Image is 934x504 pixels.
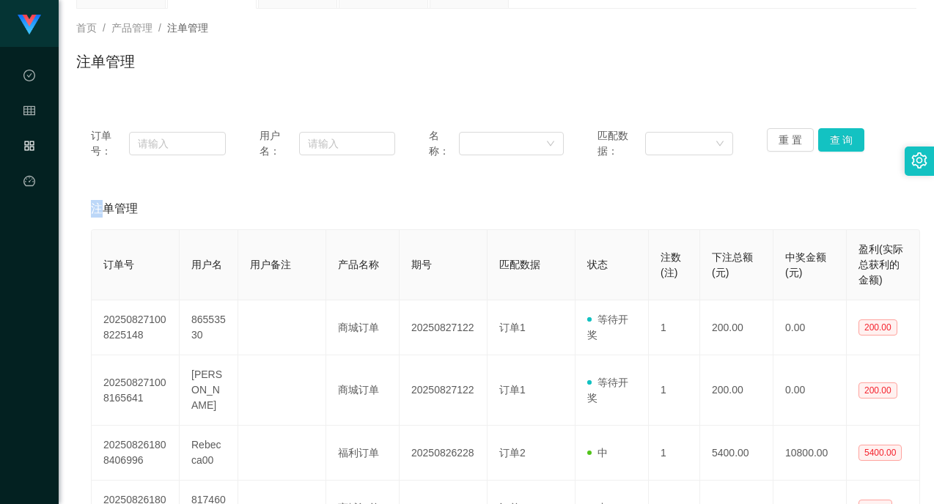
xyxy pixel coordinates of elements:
[91,200,138,218] span: 注单管理
[785,251,826,278] span: 中奖金额(元)
[587,259,608,270] span: 状态
[649,300,700,355] td: 1
[299,132,395,155] input: 请输入
[858,445,902,461] span: 5400.00
[773,355,847,426] td: 0.00
[767,128,814,152] button: 重 置
[338,259,379,270] span: 产品名称
[18,15,41,35] img: logo.9652507e.png
[92,426,180,481] td: 202508261808406996
[111,22,152,34] span: 产品管理
[191,259,222,270] span: 用户名
[712,251,753,278] span: 下注总额(元)
[326,355,400,426] td: 商城订单
[546,139,555,149] i: 图标: down
[23,141,35,271] span: 产品管理
[400,355,488,426] td: 20250827122
[326,300,400,355] td: 商城订单
[411,259,432,270] span: 期号
[716,139,724,149] i: 图标: down
[23,133,35,163] i: 图标: appstore-o
[587,377,628,404] span: 等待开奖
[326,426,400,481] td: 福利订单
[773,426,847,481] td: 10800.00
[649,355,700,426] td: 1
[773,300,847,355] td: 0.00
[23,167,35,315] a: 图标: dashboard平台首页
[23,63,35,92] i: 图标: check-circle-o
[103,22,106,34] span: /
[700,355,773,426] td: 200.00
[499,322,526,333] span: 订单1
[92,355,180,426] td: 202508271008165641
[260,128,298,159] span: 用户名：
[400,426,488,481] td: 20250826228
[911,152,927,168] i: 图标: setting
[661,251,681,278] span: 注数(注)
[129,132,226,155] input: 请输入
[76,22,97,34] span: 首页
[597,128,645,159] span: 匹配数据：
[499,447,526,459] span: 订单2
[499,259,540,270] span: 匹配数据
[429,128,459,159] span: 名称：
[23,105,35,236] span: 会员管理
[587,447,608,459] span: 中
[400,300,488,355] td: 20250827122
[76,51,135,73] h1: 注单管理
[499,384,526,396] span: 订单1
[858,243,903,286] span: 盈利(实际总获利的金额)
[158,22,161,34] span: /
[250,259,291,270] span: 用户备注
[818,128,865,152] button: 查 询
[167,22,208,34] span: 注单管理
[180,300,238,355] td: 86553530
[23,98,35,127] i: 图标: table
[103,259,134,270] span: 订单号
[700,426,773,481] td: 5400.00
[858,382,897,399] span: 200.00
[91,128,129,159] span: 订单号：
[700,300,773,355] td: 200.00
[180,426,238,481] td: Rebecca00
[858,319,897,336] span: 200.00
[92,300,180,355] td: 202508271008225148
[587,314,628,341] span: 等待开奖
[180,355,238,426] td: [PERSON_NAME]
[649,426,700,481] td: 1
[23,70,35,201] span: 数据中心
